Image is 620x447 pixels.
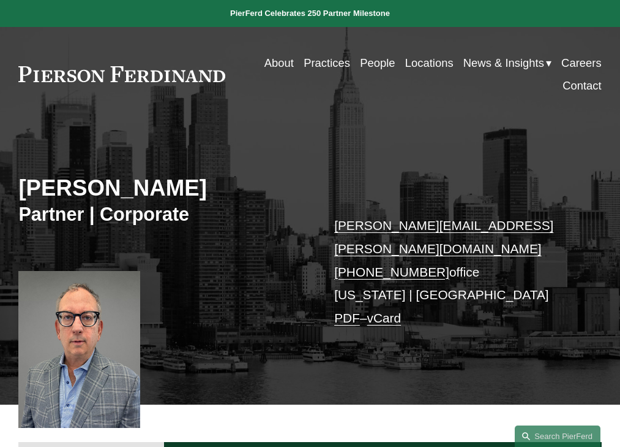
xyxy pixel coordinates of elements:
[334,265,449,279] a: [PHONE_NUMBER]
[515,426,600,447] a: Search this site
[463,53,544,73] span: News & Insights
[304,52,350,74] a: Practices
[463,52,551,74] a: folder dropdown
[367,311,402,325] a: vCard
[561,52,602,74] a: Careers
[334,214,577,329] p: office [US_STATE] | [GEOGRAPHIC_DATA] –
[562,74,602,97] a: Contact
[264,52,294,74] a: About
[334,311,360,325] a: PDF
[18,175,310,202] h2: [PERSON_NAME]
[18,203,310,226] h3: Partner | Corporate
[405,52,454,74] a: Locations
[360,52,395,74] a: People
[334,218,553,256] a: [PERSON_NAME][EMAIL_ADDRESS][PERSON_NAME][DOMAIN_NAME]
